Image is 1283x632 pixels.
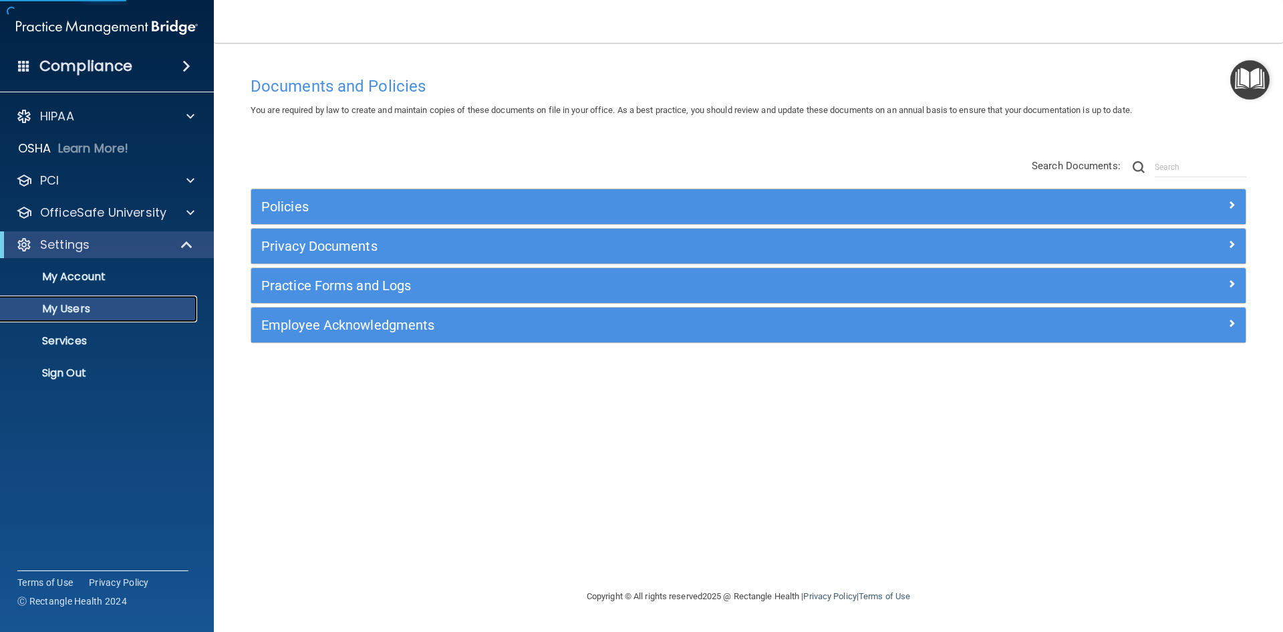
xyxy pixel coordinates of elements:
[16,108,194,124] a: HIPAA
[17,576,73,589] a: Terms of Use
[40,205,166,221] p: OfficeSafe University
[9,270,191,284] p: My Account
[261,314,1236,336] a: Employee Acknowledgments
[803,591,856,601] a: Privacy Policy
[16,205,194,221] a: OfficeSafe University
[261,278,987,293] h5: Practice Forms and Logs
[9,302,191,316] p: My Users
[58,140,129,156] p: Learn More!
[40,237,90,253] p: Settings
[1155,157,1246,177] input: Search
[261,239,987,253] h5: Privacy Documents
[261,275,1236,296] a: Practice Forms and Logs
[9,334,191,348] p: Services
[261,235,1236,257] a: Privacy Documents
[16,237,194,253] a: Settings
[16,173,194,189] a: PCI
[859,591,910,601] a: Terms of Use
[1133,161,1145,173] img: ic-search.3b580494.png
[40,108,74,124] p: HIPAA
[251,105,1132,115] span: You are required by law to create and maintain copies of these documents on file in your office. ...
[1052,537,1267,591] iframe: Drift Widget Chat Controller
[261,196,1236,217] a: Policies
[16,14,198,41] img: PMB logo
[9,366,191,380] p: Sign Out
[89,576,149,589] a: Privacy Policy
[251,78,1246,95] h4: Documents and Policies
[17,595,127,608] span: Ⓒ Rectangle Health 2024
[1230,60,1270,100] button: Open Resource Center
[261,318,987,332] h5: Employee Acknowledgments
[18,140,51,156] p: OSHA
[39,57,132,76] h4: Compliance
[261,199,987,214] h5: Policies
[1032,160,1121,172] span: Search Documents:
[40,173,59,189] p: PCI
[505,575,992,618] div: Copyright © All rights reserved 2025 @ Rectangle Health | |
